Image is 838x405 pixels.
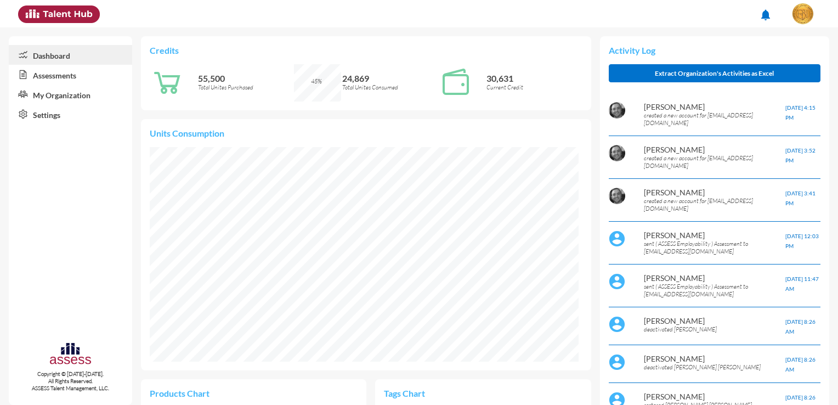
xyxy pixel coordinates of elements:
p: created a new account for [EMAIL_ADDRESS][DOMAIN_NAME] [644,111,785,127]
p: Products Chart [150,388,253,398]
p: Units Consumption [150,128,582,138]
p: Current Credit [486,83,582,91]
p: 55,500 [198,73,294,83]
p: created a new account for [EMAIL_ADDRESS][DOMAIN_NAME] [644,197,785,212]
span: [DATE] 3:52 PM [785,147,816,164]
p: Total Unites Consumed [342,83,438,91]
p: [PERSON_NAME] [644,273,785,283]
p: [PERSON_NAME] [644,316,785,325]
p: [PERSON_NAME] [644,145,785,154]
span: [DATE] 3:41 PM [785,190,816,206]
p: deactivated [PERSON_NAME] [644,325,785,333]
img: default%20profile%20image.svg [609,354,625,370]
a: My Organization [9,85,132,104]
p: [PERSON_NAME] [644,392,785,401]
a: Assessments [9,65,132,85]
span: 45% [311,77,322,85]
a: Settings [9,104,132,124]
p: created a new account for [EMAIL_ADDRESS][DOMAIN_NAME] [644,154,785,170]
p: [PERSON_NAME] [644,230,785,240]
span: [DATE] 8:26 AM [785,356,816,373]
p: Activity Log [609,45,820,55]
p: Credits [150,45,582,55]
img: AOh14GigaHH8sHFAKTalDol_Rto9g2wtRCd5DeEZ-VfX2Q [609,102,625,119]
p: Copyright © [DATE]-[DATE]. All Rights Reserved. ASSESS Talent Management, LLC. [9,370,132,392]
p: 24,869 [342,73,438,83]
button: Extract Organization's Activities as Excel [609,64,820,82]
p: 30,631 [486,73,582,83]
p: [PERSON_NAME] [644,354,785,363]
p: Total Unites Purchased [198,83,294,91]
img: default%20profile%20image.svg [609,273,625,290]
p: deactivated [PERSON_NAME] [PERSON_NAME] [644,363,785,371]
img: default%20profile%20image.svg [609,230,625,247]
span: [DATE] 11:47 AM [785,275,819,292]
img: AOh14GigaHH8sHFAKTalDol_Rto9g2wtRCd5DeEZ-VfX2Q [609,188,625,204]
span: [DATE] 8:26 AM [785,318,816,335]
img: default%20profile%20image.svg [609,316,625,333]
span: [DATE] 12:03 PM [785,233,819,249]
p: [PERSON_NAME] [644,188,785,197]
a: Dashboard [9,45,132,65]
p: Tags Chart [384,388,483,398]
mat-icon: notifications [759,8,772,21]
p: sent ( ASSESS Employability ) Assessment to [EMAIL_ADDRESS][DOMAIN_NAME] [644,240,785,255]
p: sent ( ASSESS Employability ) Assessment to [EMAIL_ADDRESS][DOMAIN_NAME] [644,283,785,298]
span: [DATE] 4:15 PM [785,104,816,121]
img: AOh14GigaHH8sHFAKTalDol_Rto9g2wtRCd5DeEZ-VfX2Q [609,145,625,161]
img: assesscompany-logo.png [49,341,92,368]
p: [PERSON_NAME] [644,102,785,111]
